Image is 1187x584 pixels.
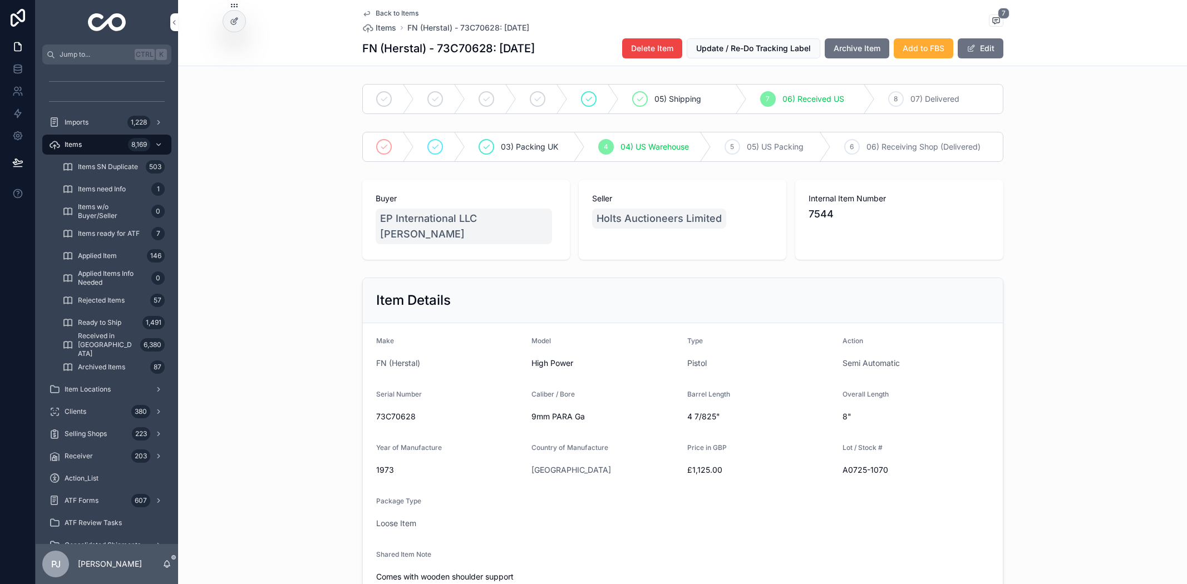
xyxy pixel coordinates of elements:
a: Back to Items [362,9,418,18]
span: Items need Info [78,185,126,194]
span: Overall Length [843,390,889,398]
div: 146 [147,249,165,263]
span: 8" [843,411,989,422]
span: ATF Forms [65,496,98,505]
a: Loose Item [376,518,416,529]
div: 1,228 [127,116,150,129]
span: Clients [65,407,86,416]
a: Applied Items Info Needed0 [56,268,171,288]
span: Serial Number [376,390,422,398]
a: Receiver203 [42,446,171,466]
span: Update / Re-Do Tracking Label [696,43,811,54]
a: Rejected Items57 [56,290,171,310]
span: 06) Received US [782,93,844,105]
div: 223 [132,427,150,441]
a: Items w/o Buyer/Seller0 [56,201,171,221]
span: 7 [766,95,770,103]
div: 380 [131,405,150,418]
span: Jump to... [60,50,130,59]
span: Ctrl [135,49,155,60]
span: Applied Item [78,251,117,260]
span: A0725-1070 [843,464,989,476]
button: Update / Re-Do Tracking Label [687,38,820,58]
a: Received in [GEOGRAPHIC_DATA]6,380 [56,335,171,355]
div: scrollable content [36,65,178,544]
span: FN (Herstal) [376,358,420,369]
span: Delete Item [631,43,673,54]
span: EP International LLC [PERSON_NAME] [380,211,548,242]
span: 4 [604,142,608,151]
div: 57 [150,294,165,307]
span: Action_List [65,474,98,483]
span: 04) US Warehouse [620,141,689,152]
span: 06) Receiving Shop (Delivered) [866,141,981,152]
span: Internal Item Number [809,193,989,204]
span: 73C70628 [376,411,523,422]
span: PJ [51,557,61,571]
span: Pistol [687,358,707,369]
a: EP International LLC [PERSON_NAME] [376,209,552,244]
div: 1 [151,182,165,196]
span: 05) Shipping [654,93,701,105]
span: Year of Manufacture [376,443,442,452]
button: Add to FBS [894,38,953,58]
a: Items SN Duplicate503 [56,157,171,177]
div: 7 [151,227,165,240]
span: Action [843,336,863,345]
span: £1,125.00 [687,464,834,476]
div: 203 [131,449,150,463]
span: Items w/o Buyer/Seller [78,202,147,220]
a: ATF Review Tasks [42,513,171,533]
div: 0 [151,205,165,218]
button: Archive Item [825,38,889,58]
span: 7 [998,8,1009,19]
a: Action_List [42,468,171,488]
span: Comes with wooden shoulder support [376,571,989,582]
a: ATF Forms607 [42,491,171,511]
span: Ready to Ship [78,318,121,327]
span: Back to Items [376,9,418,18]
span: High Power [531,358,678,369]
button: Jump to...CtrlK [42,44,171,65]
a: Clients380 [42,402,171,422]
a: [GEOGRAPHIC_DATA] [531,464,611,476]
a: Selling Shops223 [42,424,171,444]
span: Applied Items Info Needed [78,269,147,287]
h1: FN (Herstal) - 73C70628: [DATE] [362,41,535,56]
span: Shared Item Note [376,550,431,558]
a: Items [362,22,396,33]
span: Seller [592,193,773,204]
div: 1,491 [142,316,165,329]
span: 8 [894,95,898,103]
span: Buyer [376,193,556,204]
span: Caliber / Bore [531,390,575,398]
span: Model [531,336,551,345]
span: Archived Items [78,363,125,372]
a: Archived Items87 [56,357,171,377]
div: 607 [131,494,150,507]
a: Holts Auctioneers Limited [592,209,726,229]
div: 6,380 [140,338,165,352]
a: Semi Automatic [843,358,900,369]
span: Items [376,22,396,33]
span: Item Locations [65,385,111,394]
span: Receiver [65,452,93,461]
span: Lot / Stock # [843,443,883,452]
span: ATF Review Tasks [65,518,122,527]
button: Delete Item [622,38,682,58]
button: Edit [958,38,1003,58]
span: K [157,50,166,59]
button: 7 [989,14,1003,28]
div: 8,169 [128,138,150,151]
span: Barrel Length [687,390,730,398]
a: FN (Herstal) - 73C70628: [DATE] [407,22,529,33]
div: 0 [151,271,165,285]
a: Applied Item146 [56,246,171,266]
span: Rejected Items [78,296,125,305]
span: Imports [65,118,88,127]
span: 4 7/825" [687,411,834,422]
a: Item Locations [42,379,171,399]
